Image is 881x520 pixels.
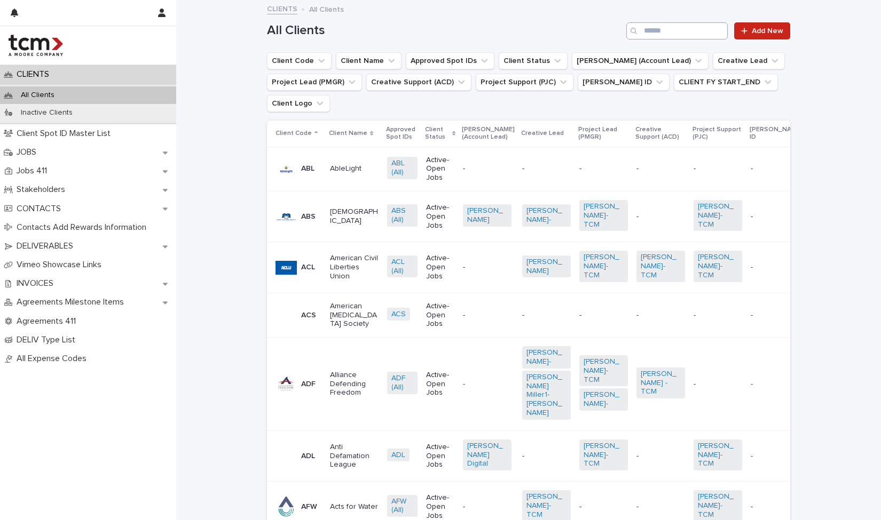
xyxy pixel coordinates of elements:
p: - [636,452,685,461]
a: [PERSON_NAME] [467,206,507,225]
p: Active-Open Jobs [426,302,454,329]
a: [PERSON_NAME] [526,258,567,276]
p: ABS [301,212,316,221]
p: [PERSON_NAME] (Account Lead) [462,124,515,143]
p: Contacts Add Rewards Information [12,222,155,233]
p: Project Lead (PMGR) [578,124,629,143]
a: [PERSON_NAME]-TCM [698,492,738,519]
tr: ACLAmerican Civil Liberties UnionACL (All) Active-Open Jobs-[PERSON_NAME] [PERSON_NAME]-TCM [PERS... [267,242,877,293]
p: Client Name [329,127,367,139]
button: Project Support (PJC) [476,74,573,91]
p: Agreements Milestone Items [12,297,132,307]
p: - [751,162,755,173]
p: - [751,450,755,461]
button: Creative Lead [713,52,785,69]
p: Client Status [425,124,450,143]
p: - [751,378,755,389]
input: Search [626,22,728,39]
p: Creative Support (ACD) [635,124,686,143]
button: Neilson ID [578,74,670,91]
p: - [751,309,755,320]
a: [PERSON_NAME]-TCM [698,253,738,279]
a: [PERSON_NAME]-TCM [584,253,624,279]
tr: ADLAnti Defamation LeagueADL Active-Open Jobs[PERSON_NAME] Digital -[PERSON_NAME]-TCM -[PERSON_NA... [267,430,877,481]
button: Moore AE (Account Lead) [572,52,709,69]
p: - [694,311,742,320]
p: Acts for Water [330,502,379,511]
button: Creative Support (ACD) [366,74,471,91]
p: - [694,380,742,389]
p: DELIV Type List [12,335,84,345]
button: Client Code [267,52,332,69]
p: Jobs 411 [12,166,56,176]
p: - [463,263,512,272]
p: Client Code [276,127,312,139]
a: [PERSON_NAME]- [584,390,624,409]
a: [PERSON_NAME]-TCM [584,442,624,468]
p: ACS [301,311,316,320]
a: ADF (All) [391,374,413,392]
button: Approved Spot IDs [406,52,494,69]
a: [PERSON_NAME] -TCM [641,370,681,396]
p: - [522,164,571,173]
p: American [MEDICAL_DATA] Society [330,302,379,329]
p: - [636,212,685,221]
p: Inactive Clients [12,108,81,117]
p: DELIVERABLES [12,241,82,251]
a: [PERSON_NAME]- [526,348,567,366]
p: ABL [301,164,314,173]
p: [PERSON_NAME] ID [750,124,803,143]
tr: ADFAlliance Defending FreedomADF (All) Active-Open Jobs-[PERSON_NAME]- [PERSON_NAME] Miller1-[PER... [267,338,877,431]
p: - [463,502,512,511]
p: - [579,311,628,320]
p: Alliance Defending Freedom [330,371,379,397]
p: - [463,311,512,320]
a: ABL (All) [391,159,413,177]
a: [PERSON_NAME]-TCM [698,202,738,229]
p: - [636,502,685,511]
a: CLIENTS [267,2,297,14]
h1: All Clients [267,23,622,38]
p: - [694,164,742,173]
button: Client Logo [267,95,330,112]
a: ABS (All) [391,206,413,225]
p: Approved Spot IDs [386,124,419,143]
p: - [751,500,755,511]
tr: ACSAmerican [MEDICAL_DATA] SocietyACS Active-Open Jobs------- - [267,293,877,337]
p: All Clients [12,91,63,100]
p: - [463,380,512,389]
p: [DEMOGRAPHIC_DATA] [330,207,379,226]
a: ACS [391,310,406,319]
p: - [463,164,512,173]
p: JOBS [12,147,45,157]
p: Anti Defamation League [330,443,379,469]
img: 4hMmSqQkux38exxPVZHQ [9,35,63,56]
p: American Civil Liberties Union [330,254,379,281]
p: Client Spot ID Master List [12,129,119,139]
button: Client Name [336,52,402,69]
a: [PERSON_NAME]-TCM [526,492,567,519]
p: ADF [301,380,316,389]
p: CONTACTS [12,204,69,214]
a: AFW (All) [391,497,413,515]
span: Add New [752,27,783,35]
p: All Clients [309,3,344,14]
p: INVOICES [12,278,62,289]
a: ADL [391,451,405,460]
p: Active-Open Jobs [426,443,454,469]
a: [PERSON_NAME]- [526,206,567,225]
p: Active-Open Jobs [426,203,454,230]
p: - [636,164,685,173]
a: ACL (All) [391,258,413,276]
p: Agreements 411 [12,316,84,326]
p: ACL [301,263,315,272]
button: CLIENT FY START_END [674,74,778,91]
p: Stakeholders [12,185,74,195]
p: - [751,210,755,221]
p: Project Support (PJC) [693,124,743,143]
a: [PERSON_NAME]-TCM [698,442,738,468]
p: - [522,311,571,320]
button: Client Status [499,52,568,69]
p: - [579,502,628,511]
